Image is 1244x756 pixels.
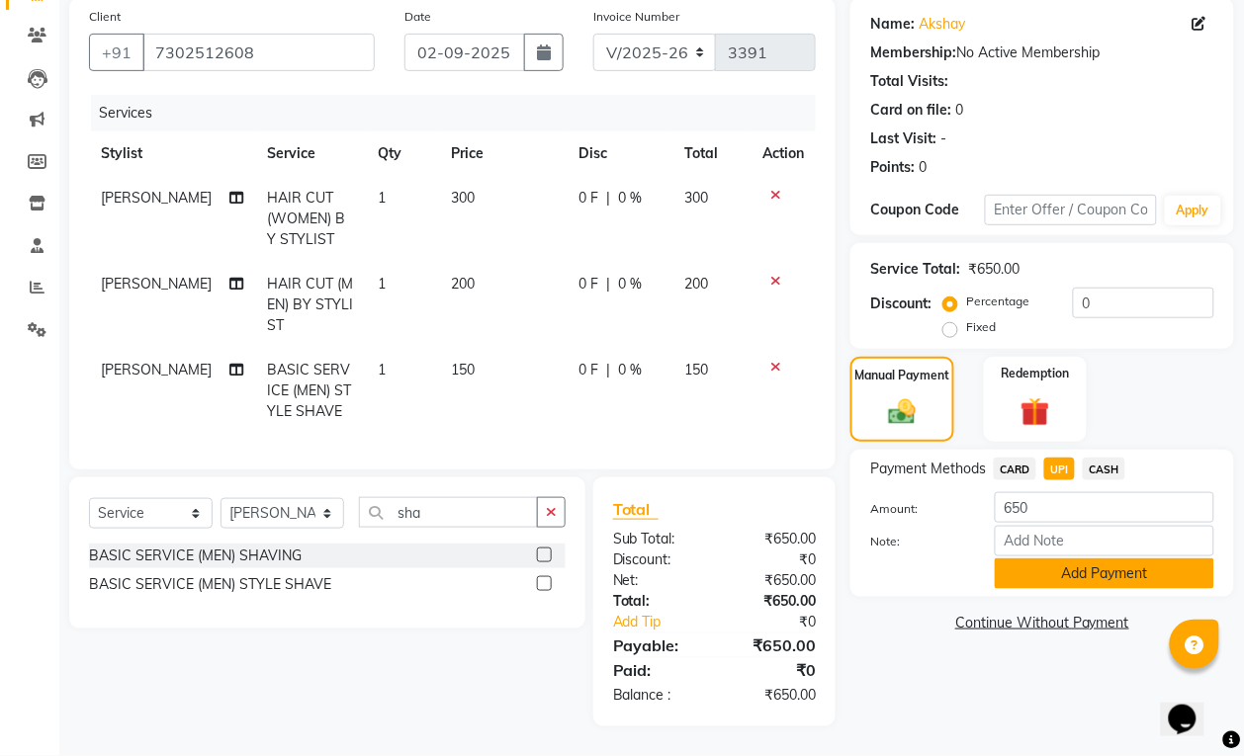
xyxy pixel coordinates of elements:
span: 1 [378,361,386,378]
label: Percentage [966,293,1029,310]
span: 300 [451,189,475,207]
label: Note: [855,533,980,550]
div: - [940,128,946,149]
div: Total: [598,591,715,612]
div: Discount: [598,549,715,570]
span: 0 % [618,360,642,380]
span: Payment Methods [870,459,986,479]
span: UPI [1044,458,1075,480]
th: Total [672,131,751,176]
span: [PERSON_NAME] [101,361,212,378]
th: Stylist [89,131,255,176]
span: BASIC SERVICE (MEN) STYLE SHAVE [267,361,351,420]
div: ₹650.00 [715,529,832,549]
div: ₹0 [734,612,831,632]
input: Enter Offer / Coupon Code [985,195,1157,225]
div: No Active Membership [870,42,1214,63]
button: Add Payment [995,558,1214,589]
span: HAIR CUT (WOMEN) BY STYLIST [267,189,345,248]
input: Add Note [995,526,1214,556]
div: Membership: [870,42,956,63]
span: 0 % [618,274,642,294]
div: Points: [870,157,915,178]
img: _gift.svg [1012,394,1059,431]
div: ₹0 [715,658,832,682]
label: Fixed [966,318,996,336]
th: Service [255,131,366,176]
input: Search by Name/Mobile/Email/Code [142,34,375,71]
div: ₹650.00 [715,686,832,707]
div: Paid: [598,658,715,682]
label: Redemption [1001,365,1069,382]
input: Search or Scan [359,497,538,528]
div: Card on file: [870,100,951,121]
th: Disc [567,131,672,176]
div: ₹650.00 [715,591,832,612]
label: Date [404,8,431,26]
span: | [606,274,610,294]
div: BASIC SERVICE (MEN) SHAVING [89,546,302,566]
div: Service Total: [870,259,960,280]
span: | [606,360,610,380]
span: [PERSON_NAME] [101,189,212,207]
button: Apply [1165,196,1221,225]
a: Continue Without Payment [854,613,1230,633]
span: | [606,188,610,209]
span: 0 F [578,274,598,294]
span: CASH [1083,458,1125,480]
iframe: chat widget [1161,677,1224,736]
label: Invoice Number [593,8,679,26]
span: Total [613,499,659,520]
span: CARD [994,458,1036,480]
span: 150 [451,361,475,378]
label: Manual Payment [855,367,950,384]
button: +91 [89,34,144,71]
div: Sub Total: [598,529,715,549]
div: ₹650.00 [715,570,832,591]
div: Balance : [598,686,715,707]
a: Akshay [919,14,965,35]
div: BASIC SERVICE (MEN) STYLE SHAVE [89,574,331,595]
span: HAIR CUT (MEN) BY STYLIST [267,275,353,334]
span: 1 [378,275,386,293]
div: Net: [598,570,715,591]
th: Price [439,131,567,176]
div: Coupon Code [870,200,985,220]
span: [PERSON_NAME] [101,275,212,293]
div: 0 [955,100,963,121]
th: Action [751,131,816,176]
span: 300 [684,189,708,207]
th: Qty [366,131,439,176]
span: 0 F [578,360,598,380]
div: Name: [870,14,915,35]
span: 1 [378,189,386,207]
div: 0 [919,157,927,178]
input: Amount [995,492,1214,523]
span: 0 % [618,188,642,209]
div: Payable: [598,633,715,657]
span: 200 [451,275,475,293]
div: ₹650.00 [968,259,1020,280]
div: Total Visits: [870,71,948,92]
div: Last Visit: [870,128,936,149]
a: Add Tip [598,612,734,632]
label: Client [89,8,121,26]
div: Services [91,95,831,131]
img: _cash.svg [880,396,925,428]
div: ₹0 [715,549,832,570]
div: ₹650.00 [715,633,832,657]
label: Amount: [855,500,980,518]
div: Discount: [870,294,932,314]
span: 200 [684,275,708,293]
span: 0 F [578,188,598,209]
span: 150 [684,361,708,378]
